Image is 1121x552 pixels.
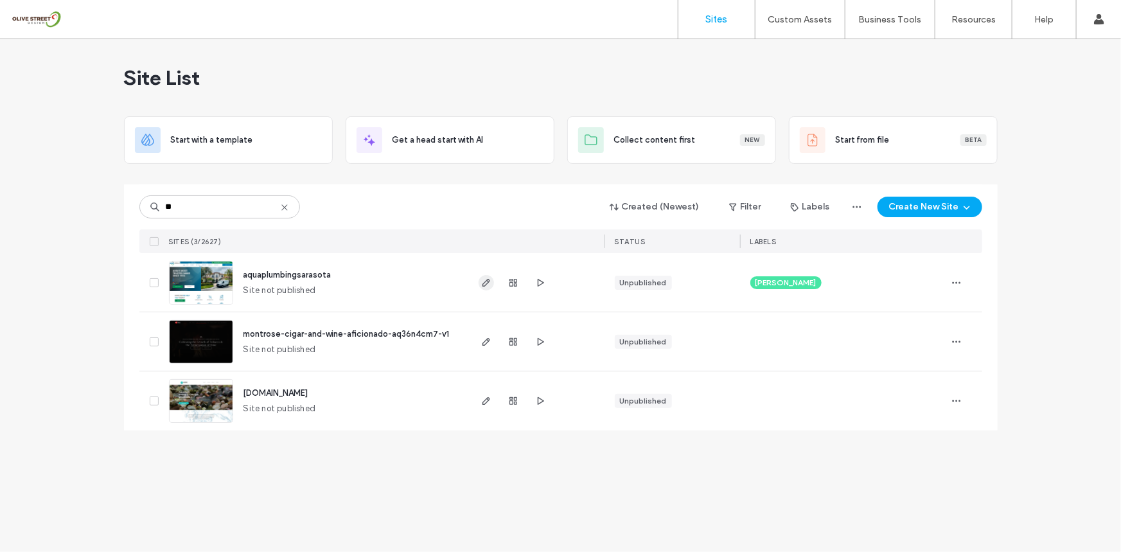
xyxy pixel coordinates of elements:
[1035,14,1054,25] label: Help
[346,116,554,164] div: Get a head start with AI
[768,14,833,25] label: Custom Assets
[859,14,922,25] label: Business Tools
[567,116,776,164] div: Collect content firstNew
[29,9,55,21] span: Help
[620,277,667,289] div: Unpublished
[779,197,842,217] button: Labels
[951,14,996,25] label: Resources
[960,134,987,146] div: Beta
[750,237,777,246] span: LABELS
[243,402,316,415] span: Site not published
[243,343,316,356] span: Site not published
[716,197,774,217] button: Filter
[755,277,816,289] span: [PERSON_NAME]
[599,197,711,217] button: Created (Newest)
[740,134,765,146] div: New
[789,116,998,164] div: Start from fileBeta
[243,284,316,297] span: Site not published
[614,134,696,147] span: Collect content first
[124,116,333,164] div: Start with a template
[706,13,728,25] label: Sites
[878,197,982,217] button: Create New Site
[171,134,253,147] span: Start with a template
[615,237,646,246] span: STATUS
[620,395,667,407] div: Unpublished
[393,134,484,147] span: Get a head start with AI
[169,237,222,246] span: SITES (3/2627)
[620,336,667,348] div: Unpublished
[243,270,331,280] a: aquaplumbingsarasota
[124,65,200,91] span: Site List
[243,329,450,339] a: montrose-cigar-and-wine-aficionado-aq36n4cm7-v1
[243,388,308,398] a: [DOMAIN_NAME]
[836,134,890,147] span: Start from file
